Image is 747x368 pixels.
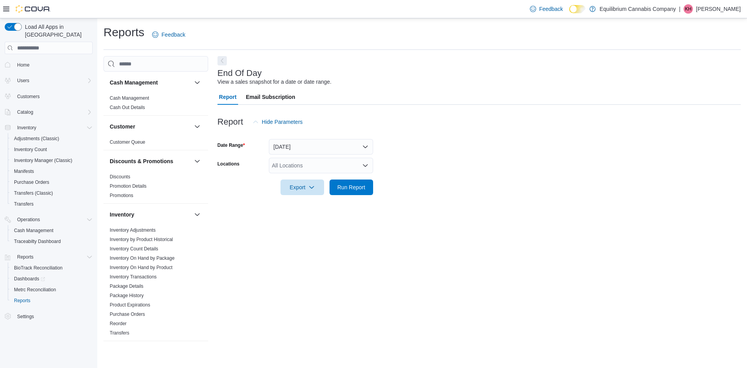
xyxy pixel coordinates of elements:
button: Catalog [2,107,96,118]
span: Purchase Orders [14,179,49,185]
span: Inventory Count [11,145,93,154]
a: BioTrack Reconciliation [11,263,66,273]
div: View a sales snapshot for a date or date range. [217,78,331,86]
button: Customer [193,122,202,131]
button: Home [2,59,96,70]
input: Dark Mode [569,5,586,13]
button: Settings [2,311,96,322]
button: Export [281,180,324,195]
span: Reports [14,298,30,304]
a: Package History [110,293,144,298]
span: Feedback [161,31,185,39]
a: Manifests [11,167,37,176]
h3: Discounts & Promotions [110,157,173,165]
button: Cash Management [193,78,202,87]
span: Inventory Manager (Classic) [11,156,93,165]
a: Promotions [110,193,133,198]
button: Inventory [193,210,202,219]
a: Inventory Count [11,145,50,154]
span: Cash Management [14,227,53,234]
button: Inventory [14,123,39,132]
span: Dashboards [14,276,45,282]
button: [DATE] [269,139,373,155]
span: Inventory [17,125,36,131]
span: Manifests [14,168,34,174]
span: Inventory [14,123,93,132]
button: Operations [14,215,43,224]
span: Inventory Transactions [110,274,157,280]
span: Report [219,89,237,105]
span: Purchase Orders [11,178,93,187]
span: Customers [14,92,93,101]
a: Purchase Orders [11,178,53,187]
span: BioTrack Reconciliation [11,263,93,273]
span: Customers [17,93,40,100]
button: Transfers [8,199,96,210]
a: Reports [11,296,33,305]
label: Locations [217,161,240,167]
button: Transfers (Classic) [8,188,96,199]
a: Dashboards [8,273,96,284]
button: Open list of options [362,162,368,169]
span: Manifests [11,167,93,176]
button: Operations [2,214,96,225]
button: BioTrack Reconciliation [8,262,96,273]
div: Inventory [103,225,208,341]
a: Cash Management [11,226,56,235]
span: Catalog [17,109,33,115]
a: Adjustments (Classic) [11,134,62,143]
button: Reports [14,252,37,262]
span: Inventory On Hand by Package [110,255,175,261]
span: KH [685,4,692,14]
span: Transfers [14,201,33,207]
div: Customer [103,137,208,150]
span: Feedback [539,5,563,13]
a: Purchase Orders [110,312,145,317]
a: Product Expirations [110,302,150,308]
span: Cash Out Details [110,104,145,111]
button: Loyalty [193,347,202,357]
a: Inventory Count Details [110,246,158,252]
button: Run Report [330,180,373,195]
span: Catalog [14,107,93,117]
a: Inventory Adjustments [110,227,156,233]
span: Email Subscription [246,89,295,105]
span: Transfers (Classic) [14,190,53,196]
p: Equilibrium Cannabis Company [600,4,676,14]
span: Promotions [110,192,133,199]
span: Reports [11,296,93,305]
h3: Cash Management [110,79,158,86]
span: Customer Queue [110,139,145,145]
div: Kota Hidalgo [684,4,693,14]
button: Cash Management [8,225,96,236]
span: Transfers (Classic) [11,188,93,198]
span: Discounts [110,174,130,180]
span: Dark Mode [569,13,570,14]
span: Inventory Manager (Classic) [14,157,72,164]
span: Reports [17,254,33,260]
a: Inventory On Hand by Product [110,265,172,270]
button: Manifests [8,166,96,177]
span: Traceabilty Dashboard [14,238,61,245]
a: Transfers [110,330,129,336]
span: BioTrack Reconciliation [14,265,63,271]
button: Inventory [110,211,191,218]
a: Transfers [11,199,37,209]
button: Traceabilty Dashboard [8,236,96,247]
span: Adjustments (Classic) [11,134,93,143]
a: Package Details [110,283,144,289]
button: Metrc Reconciliation [8,284,96,295]
div: Discounts & Promotions [103,172,208,203]
span: Operations [14,215,93,224]
button: Discounts & Promotions [110,157,191,165]
h3: End Of Day [217,69,262,78]
a: Discounts [110,174,130,180]
img: Cova [16,5,51,13]
a: Dashboards [11,274,48,283]
button: Inventory Manager (Classic) [8,155,96,166]
a: Home [14,60,33,70]
a: Settings [14,312,37,321]
h3: Inventory [110,211,134,218]
span: Adjustments (Classic) [14,136,59,142]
